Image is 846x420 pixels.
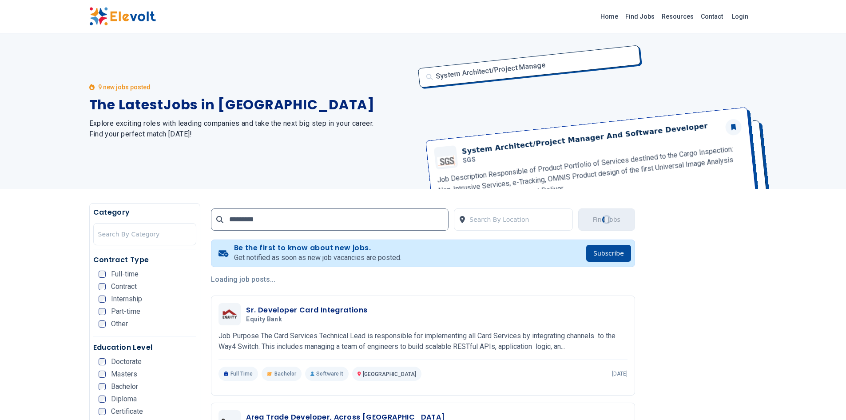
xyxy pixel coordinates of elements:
[578,208,635,231] button: Find JobsLoading...
[597,9,622,24] a: Home
[89,97,413,113] h1: The Latest Jobs in [GEOGRAPHIC_DATA]
[111,396,137,403] span: Diploma
[697,9,727,24] a: Contact
[601,214,612,224] div: Loading...
[111,296,142,303] span: Internship
[622,9,658,24] a: Find Jobs
[89,118,413,140] h2: Explore exciting roles with leading companies and take the next big step in your career. Find you...
[99,308,106,315] input: Part-time
[274,370,296,377] span: Bachelor
[99,320,106,328] input: Other
[89,7,156,26] img: Elevolt
[98,83,151,92] p: 9 new jobs posted
[218,303,628,381] a: Equity BankSr. Developer Card IntegrationsEquity BankJob Purpose The Card Services Technical Lead...
[727,8,754,25] a: Login
[111,308,140,315] span: Part-time
[111,283,137,290] span: Contract
[99,371,106,378] input: Masters
[221,308,238,320] img: Equity Bank
[99,271,106,278] input: Full-time
[111,358,142,365] span: Doctorate
[612,370,628,377] p: [DATE]
[111,320,128,328] span: Other
[99,283,106,290] input: Contract
[246,305,367,316] h3: Sr. Developer Card Integrations
[99,358,106,365] input: Doctorate
[99,396,106,403] input: Diploma
[246,316,282,324] span: Equity Bank
[802,377,846,420] iframe: Chat Widget
[99,383,106,390] input: Bachelor
[93,342,197,353] h5: Education Level
[99,296,106,303] input: Internship
[111,371,137,378] span: Masters
[93,255,197,265] h5: Contract Type
[111,408,143,415] span: Certificate
[111,383,138,390] span: Bachelor
[234,244,401,252] h4: Be the first to know about new jobs.
[93,207,197,218] h5: Category
[99,408,106,415] input: Certificate
[218,331,628,352] p: Job Purpose The Card Services Technical Lead is responsible for implementing all Card Services by...
[234,252,401,263] p: Get notified as soon as new job vacancies are posted.
[305,367,349,381] p: Software It
[111,271,139,278] span: Full-time
[363,371,416,377] span: [GEOGRAPHIC_DATA]
[218,367,258,381] p: Full Time
[586,245,631,262] button: Subscribe
[658,9,697,24] a: Resources
[211,274,635,285] p: Loading job posts...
